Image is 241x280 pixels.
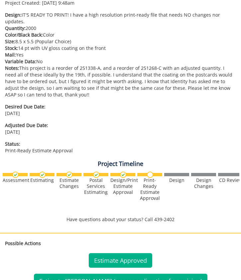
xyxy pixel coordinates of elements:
[5,65,236,98] p: This project is a reorder of 251338-A, and a reorder of 251268-C with an adjusted quantity. I nee...
[5,58,236,65] p: No
[5,25,26,31] span: Quantity:
[5,38,236,45] p: 8.5 x 5.5 (Popular Choice)
[39,172,46,178] img: checkmark
[137,177,162,201] div: Print-Ready Estimate Approval
[110,177,135,195] div: Design/Print Estimate Approval
[57,177,81,189] div: Estimate Changes
[5,32,236,38] p: Color
[5,103,236,110] span: Desired Due Date:
[5,52,236,58] p: Yes
[5,58,36,65] span: Variable Data:
[93,172,99,178] img: checkmark
[164,177,189,183] div: Design
[191,177,216,189] div: Design Changes
[5,103,236,117] p: [DATE]
[5,141,236,147] span: Status:
[12,172,19,178] img: checkmark
[83,177,108,195] div: Postal Services Estimating
[5,32,43,38] span: Color/Black Back:
[89,253,152,268] a: Estimate Approved
[5,38,15,45] span: Size:
[5,141,236,154] p: Print-Ready Estimate Approval
[5,122,236,135] p: [DATE]
[30,177,55,183] div: Estimating
[5,25,236,32] p: 2000
[66,172,72,178] img: checkmark
[5,45,18,51] span: Stock:
[120,172,126,178] img: checkmark
[5,52,16,58] span: Mail:
[5,45,236,52] p: 14 pt with UV gloss coating on the front
[147,172,153,178] img: no
[5,12,22,18] span: Design:
[3,177,28,183] div: Assessment
[5,12,236,25] p: IT'S READY TO PRINT! I have a high resolution print-ready file that needs NO changes nor updates.
[5,122,236,129] span: Adjusted Due Date:
[5,65,19,71] span: Notes:
[5,240,41,246] strong: Possible Actions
